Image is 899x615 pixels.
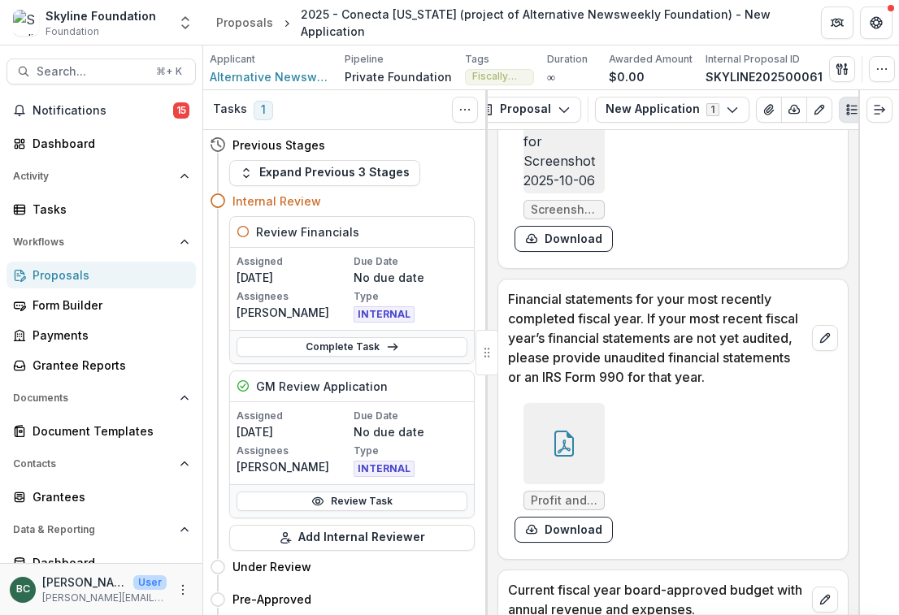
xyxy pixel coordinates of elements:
button: Toggle View Cancelled Tasks [452,97,478,123]
p: ∞ [547,68,555,85]
div: Proposals [216,14,273,31]
img: Skyline Foundation [13,10,39,36]
div: Dashboard [33,554,183,571]
span: Contacts [13,458,173,470]
p: No due date [354,423,467,440]
div: Form Builder [33,297,183,314]
div: Payments [33,327,183,344]
button: Open Data & Reporting [7,517,196,543]
a: Grantees [7,483,196,510]
button: Add Internal Reviewer [229,525,475,551]
h4: Pre-Approved [232,591,311,608]
a: Complete Task [237,337,467,357]
div: Tasks [33,201,183,218]
p: [DATE] [237,423,350,440]
div: Grantee Reports [33,357,183,374]
a: Form Builder [7,292,196,318]
p: Private Foundation [345,68,452,85]
p: Applicant [210,52,255,67]
button: edit [812,325,838,351]
button: download-form-response [515,517,613,543]
p: [PERSON_NAME] [237,458,350,475]
a: Proposals [7,262,196,288]
a: Grantee Reports [7,352,196,379]
p: Tags [465,52,489,67]
span: INTERNAL [354,461,415,477]
div: ⌘ + K [153,63,185,80]
button: Edit as form [806,97,832,123]
a: Dashboard [7,549,196,576]
a: Document Templates [7,418,196,444]
button: Open entity switcher [174,6,197,39]
button: Notifications15 [7,97,196,123]
button: More [173,580,193,600]
button: Search... [7,58,196,84]
p: [DATE] [237,269,350,286]
div: Skyline Foundation [46,7,156,24]
p: Awarded Amount [609,52,693,67]
a: Payments [7,322,196,349]
button: edit [812,587,838,613]
h4: Under Review [232,558,311,575]
div: Proposals [33,266,183,284]
div: Bettina Chang [16,584,30,595]
button: Open Activity [7,163,196,189]
div: Grantees [33,488,183,505]
p: Duration [547,52,588,67]
span: 1 [254,101,273,120]
div: Profit and Loss COAZ ANF FY2024.pdfdownload-form-response [515,403,613,543]
p: Assigned [237,254,350,269]
p: Assigned [237,409,350,423]
span: Screenshot [DATE] 4.14.12 PM.png [531,203,597,217]
p: SKYLINE202500061 [706,68,823,85]
p: Assignees [237,444,350,458]
h3: Tasks [213,102,247,116]
button: Expand Previous 3 Stages [229,160,420,186]
div: Document Templates [33,422,183,440]
button: Plaintext view [839,97,865,123]
p: $0.00 [609,68,645,85]
span: Fiscally Sponsored Project [472,71,527,82]
a: Proposals [210,11,280,34]
span: Profit and Loss COAZ ANF FY2024.pdf [531,494,597,508]
span: 15 [173,102,189,119]
p: Due Date [354,254,467,269]
div: Dashboard [33,135,183,152]
p: [PERSON_NAME] [237,304,350,321]
span: INTERNAL [354,306,415,323]
h4: Previous Stages [232,136,325,154]
p: User [133,575,167,590]
button: Get Help [860,6,892,39]
span: Workflows [13,236,173,248]
span: Search... [37,65,146,79]
p: Pipeline [345,52,384,67]
p: Type [354,444,467,458]
p: No due date [354,269,467,286]
a: Dashboard [7,130,196,157]
span: Activity [13,171,173,182]
p: Due Date [354,409,467,423]
h4: Internal Review [232,193,321,210]
p: Type [354,289,467,304]
div: Thumbnail for Screenshot 2025-10-06 at 4.14.12 PM.pngScreenshot [DATE] 4.14.12 PM.pngdownload-for... [515,112,613,252]
button: Open Workflows [7,229,196,255]
h5: Review Financials [256,223,359,240]
img: Thumbnail for Screenshot 2025-10-06 at 4.14.12 PM.png [523,112,605,193]
button: Partners [821,6,853,39]
p: [PERSON_NAME] [42,574,127,591]
button: Open Contacts [7,451,196,477]
a: Alternative Newsweekly Foundation [210,68,332,85]
button: Proposal [470,97,581,123]
button: download-form-response [515,226,613,252]
span: Data & Reporting [13,524,173,535]
button: Open Documents [7,385,196,411]
p: Internal Proposal ID [706,52,800,67]
div: 2025 - Conecta [US_STATE] (project of Alternative Newsweekly Foundation) - New Application [301,6,795,40]
p: [PERSON_NAME][EMAIL_ADDRESS][DOMAIN_NAME] [42,591,167,605]
span: Documents [13,392,173,404]
nav: breadcrumb [210,2,801,43]
button: Expand right [866,97,892,123]
h5: GM Review Application [256,378,388,395]
span: Foundation [46,24,99,39]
